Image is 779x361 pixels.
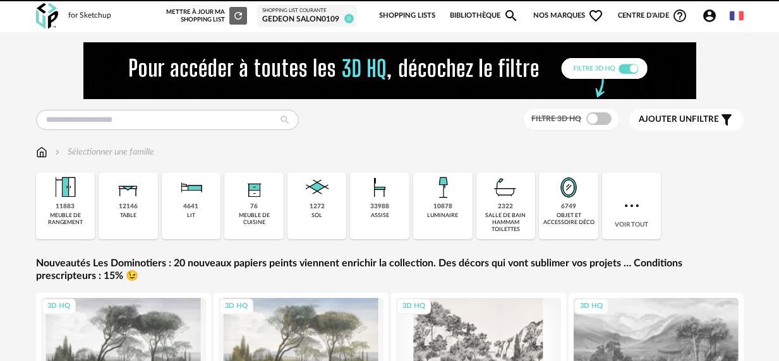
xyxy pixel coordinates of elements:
img: FILTRE%20HQ%20NEW_V1%20(4).gif [83,42,696,99]
span: Help Circle Outline icon [672,8,687,23]
span: Account Circle icon [702,8,717,23]
div: 10878 [433,203,452,211]
img: Meuble%20de%20rangement.png [50,172,80,203]
a: Shopping List courante GEDEON SALON0109 0 [262,8,352,24]
img: Sol.png [302,172,332,203]
img: Rangement.png [239,172,269,203]
div: Shopping List courante [262,8,352,14]
div: 3D HQ [397,299,431,314]
div: lit [187,212,195,219]
div: 3D HQ [574,299,608,314]
span: Magnify icon [504,8,519,23]
a: Nouveautés Les Dominotiers : 20 nouveaux papiers peints viennent enrichir la collection. Des déco... [36,257,744,283]
div: Voir tout [602,172,661,239]
a: Shopping Lists [379,3,435,29]
img: Table.png [113,172,143,203]
img: svg+xml;base64,PHN2ZyB3aWR0aD0iMTYiIGhlaWdodD0iMTYiIHZpZXdCb3g9IjAgMCAxNiAxNiIgZmlsbD0ibm9uZSIgeG... [52,146,63,158]
div: Sélectionner une famille [52,146,154,158]
div: for Sketchup [68,11,111,21]
div: 6749 [561,203,576,211]
a: BibliothèqueMagnify icon [450,3,519,29]
img: fr [730,9,744,23]
div: 1272 [310,203,325,211]
span: Account Circle icon [702,8,723,23]
button: Ajouter unfiltre Filter icon [629,109,744,131]
img: Assise.png [365,172,395,203]
span: Ajouter un [639,115,692,124]
span: Filter icon [719,112,734,127]
img: Luminaire.png [428,172,458,203]
img: Miroir.png [553,172,584,203]
div: 4641 [183,203,198,211]
div: objet et accessoire déco [543,212,595,227]
img: Literie.png [176,172,206,203]
div: meuble de rangement [40,212,92,227]
div: 3D HQ [219,299,253,314]
div: sol [311,212,322,219]
span: Nos marques [533,3,604,29]
div: table [120,212,136,219]
div: luminaire [427,212,458,219]
img: Salle%20de%20bain.png [490,172,521,203]
div: 12146 [119,203,138,211]
div: assise [371,212,389,219]
span: 0 [344,14,354,23]
div: GEDEON SALON0109 [262,15,352,25]
div: 11883 [56,203,75,211]
div: 33988 [370,203,389,211]
div: salle de bain hammam toilettes [480,212,532,234]
img: svg+xml;base64,PHN2ZyB3aWR0aD0iMTYiIGhlaWdodD0iMTciIHZpZXdCb3g9IjAgMCAxNiAxNyIgZmlsbD0ibm9uZSIgeG... [36,146,47,158]
img: more.7b13dc1.svg [622,196,642,216]
span: Refresh icon [232,13,244,19]
span: Heart Outline icon [588,8,603,23]
span: Centre d'aideHelp Circle Outline icon [618,8,688,23]
div: Mettre à jour ma Shopping List [166,7,247,25]
div: meuble de cuisine [228,212,280,227]
span: Filtre 3D HQ [531,115,581,122]
div: 3D HQ [42,299,76,314]
img: OXP [36,3,58,29]
div: 2322 [498,203,513,211]
div: 76 [250,203,258,211]
span: filtre [639,114,719,125]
